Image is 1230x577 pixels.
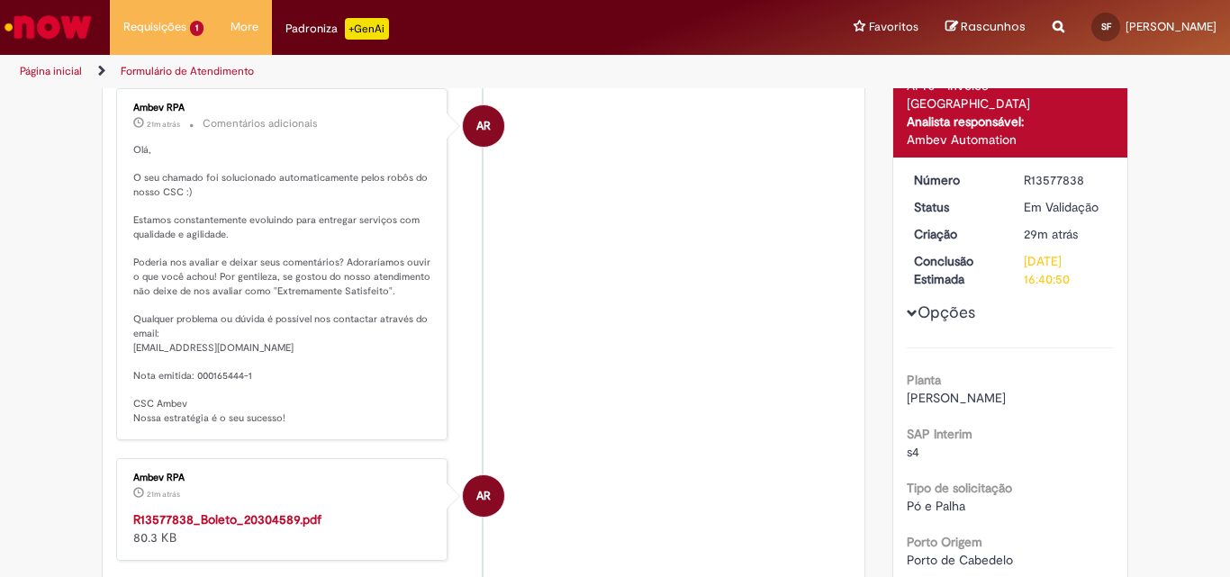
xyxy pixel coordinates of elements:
span: 29m atrás [1024,226,1078,242]
div: Ambev Automation [907,131,1115,149]
span: 1 [190,21,203,36]
b: Porto Origem [907,534,982,550]
time: 29/09/2025 15:49:23 [147,489,180,500]
div: Ambev RPA [133,473,433,483]
b: Planta [907,372,941,388]
span: [PERSON_NAME] [907,390,1006,406]
ul: Trilhas de página [14,55,807,88]
p: Olá, O seu chamado foi solucionado automaticamente pelos robôs do nosso CSC :) Estamos constantem... [133,143,433,426]
small: Comentários adicionais [203,116,318,131]
b: SAP Interim [907,426,972,442]
span: Favoritos [869,18,918,36]
span: 21m atrás [147,489,180,500]
div: [DATE] 16:40:50 [1024,252,1108,288]
span: Requisições [123,18,186,36]
dt: Número [900,171,1011,189]
dt: Criação [900,225,1011,243]
span: More [231,18,258,36]
span: AR [476,104,491,148]
div: 80.3 KB [133,510,433,546]
a: R13577838_Boleto_20304589.pdf [133,511,321,527]
div: Ambev RPA [463,105,504,147]
dt: Conclusão Estimada [900,252,1011,288]
div: APFJ - Invoice - [GEOGRAPHIC_DATA] [907,77,1115,113]
div: R13577838 [1024,171,1108,189]
div: 29/09/2025 15:40:46 [1024,225,1108,243]
time: 29/09/2025 15:49:24 [147,119,180,130]
a: Página inicial [20,64,82,78]
span: [PERSON_NAME] [1126,19,1216,34]
p: +GenAi [345,18,389,40]
span: Rascunhos [961,18,1026,35]
div: Em Validação [1024,198,1108,216]
div: Padroniza [285,18,389,40]
a: Rascunhos [945,19,1026,36]
span: SF [1101,21,1111,32]
div: Analista responsável: [907,113,1115,131]
div: Ambev RPA [463,475,504,517]
span: AR [476,474,491,518]
span: Porto de Cabedelo [907,552,1013,568]
span: s4 [907,444,919,460]
span: 21m atrás [147,119,180,130]
div: Ambev RPA [133,103,433,113]
b: Tipo de solicitação [907,480,1012,496]
a: Formulário de Atendimento [121,64,254,78]
dt: Status [900,198,1011,216]
span: Pó e Palha [907,498,965,514]
time: 29/09/2025 15:40:46 [1024,226,1078,242]
img: ServiceNow [2,9,95,45]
